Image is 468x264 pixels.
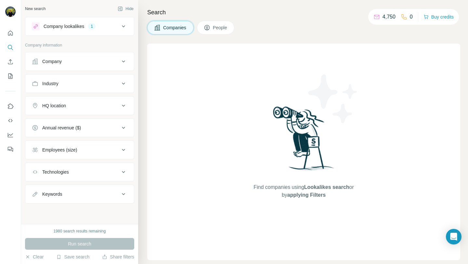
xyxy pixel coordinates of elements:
img: Surfe Illustration - Stars [304,70,362,128]
p: 0 [410,13,413,21]
img: Surfe Illustration - Woman searching with binoculars [270,105,338,177]
p: 4,750 [383,13,396,21]
button: Quick start [5,27,16,39]
button: My lists [5,70,16,82]
button: Dashboard [5,129,16,141]
button: Employees (size) [25,142,134,158]
button: Save search [56,254,89,260]
span: Find companies using or by [252,183,356,199]
span: Companies [163,24,187,31]
div: Industry [42,80,58,87]
button: Use Surfe on LinkedIn [5,100,16,112]
p: Company information [25,42,134,48]
button: Clear [25,254,44,260]
div: 1 [88,23,96,29]
button: Share filters [102,254,134,260]
img: Avatar [5,7,16,17]
div: Employees (size) [42,147,77,153]
button: Company [25,54,134,69]
div: Keywords [42,191,62,197]
div: Company lookalikes [44,23,84,30]
button: Hide [113,4,138,14]
div: HQ location [42,102,66,109]
button: Use Surfe API [5,115,16,126]
div: Company [42,58,62,65]
span: Lookalikes search [304,184,349,190]
button: Enrich CSV [5,56,16,68]
button: Company lookalikes1 [25,19,134,34]
h4: Search [147,8,460,17]
button: Industry [25,76,134,91]
button: Technologies [25,164,134,180]
span: People [213,24,228,31]
button: Annual revenue ($) [25,120,134,136]
div: 1980 search results remaining [54,228,106,234]
button: Feedback [5,143,16,155]
span: applying Filters [287,192,326,198]
button: Buy credits [423,12,454,21]
button: Search [5,42,16,53]
div: New search [25,6,45,12]
div: Annual revenue ($) [42,125,81,131]
button: Keywords [25,186,134,202]
div: Technologies [42,169,69,175]
div: Open Intercom Messenger [446,229,461,244]
button: HQ location [25,98,134,113]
